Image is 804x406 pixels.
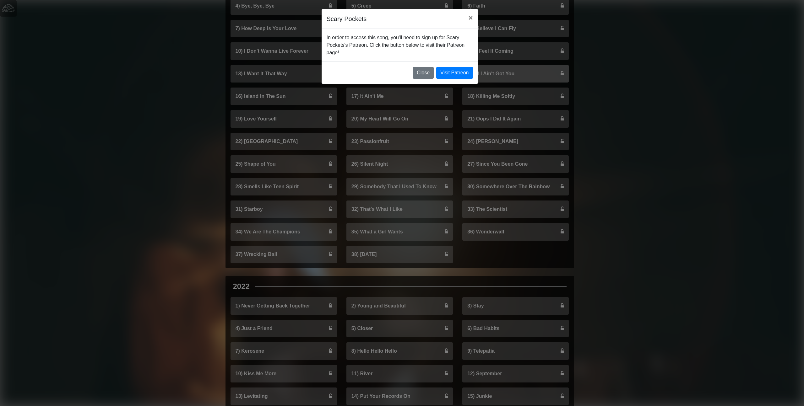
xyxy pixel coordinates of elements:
[436,67,473,79] a: Visit Patreon
[327,14,367,24] h5: Scary Pockets
[322,29,478,61] div: In order to access this song, you'll need to sign up for Scary Pockets's Patreon. Click the butto...
[413,67,434,79] button: Close
[463,9,478,27] button: Close
[468,13,473,22] span: ×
